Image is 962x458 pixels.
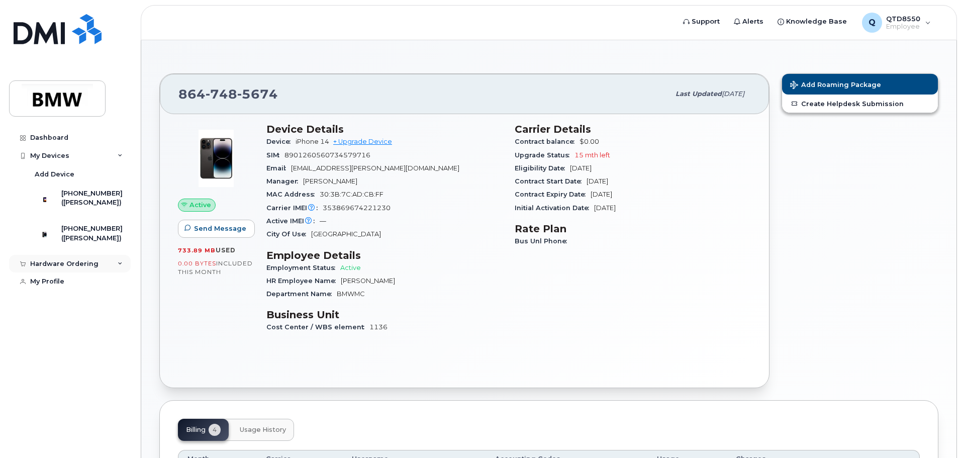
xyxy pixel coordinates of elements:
span: [EMAIL_ADDRESS][PERSON_NAME][DOMAIN_NAME] [291,164,459,172]
span: Eligibility Date [515,164,570,172]
span: Employment Status [266,264,340,271]
span: 864 [178,86,278,102]
span: [DATE] [587,177,608,185]
span: Department Name [266,290,337,298]
span: [PERSON_NAME] [341,277,395,285]
span: Bus Unl Phone [515,237,572,245]
span: Carrier IMEI [266,204,323,212]
iframe: Messenger Launcher [918,414,954,450]
span: Add Roaming Package [790,81,881,90]
h3: Rate Plan [515,223,751,235]
h3: Device Details [266,123,503,135]
span: [DATE] [591,191,612,198]
span: [DATE] [722,90,744,98]
span: Contract Start Date [515,177,587,185]
span: Contract Expiry Date [515,191,591,198]
span: used [216,246,236,254]
span: $0.00 [580,138,599,145]
span: SIM [266,151,284,159]
span: — [320,217,326,225]
span: Last updated [676,90,722,98]
span: Active [189,200,211,210]
span: 0.00 Bytes [178,260,216,267]
span: Contract balance [515,138,580,145]
span: 8901260560734579716 [284,151,370,159]
span: HR Employee Name [266,277,341,285]
span: Email [266,164,291,172]
a: + Upgrade Device [333,138,392,145]
span: 15 mth left [574,151,610,159]
span: Cost Center / WBS element [266,323,369,331]
span: Upgrade Status [515,151,574,159]
span: [DATE] [594,204,616,212]
span: 733.89 MB [178,247,216,254]
span: [GEOGRAPHIC_DATA] [311,230,381,238]
span: Initial Activation Date [515,204,594,212]
span: [PERSON_NAME] [303,177,357,185]
span: 353869674221230 [323,204,391,212]
span: MAC Address [266,191,320,198]
span: 5674 [237,86,278,102]
span: Usage History [240,426,286,434]
span: Active [340,264,361,271]
span: Active IMEI [266,217,320,225]
img: image20231002-3703462-njx0qo.jpeg [186,128,246,189]
button: Send Message [178,220,255,238]
span: City Of Use [266,230,311,238]
span: BMWMC [337,290,365,298]
span: [DATE] [570,164,592,172]
h3: Employee Details [266,249,503,261]
span: 1136 [369,323,388,331]
span: Manager [266,177,303,185]
a: Create Helpdesk Submission [782,95,938,113]
button: Add Roaming Package [782,74,938,95]
span: iPhone 14 [296,138,329,145]
span: Device [266,138,296,145]
span: 748 [206,86,237,102]
span: 30:3B:7C:AD:CB:FF [320,191,383,198]
h3: Business Unit [266,309,503,321]
span: Send Message [194,224,246,233]
h3: Carrier Details [515,123,751,135]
